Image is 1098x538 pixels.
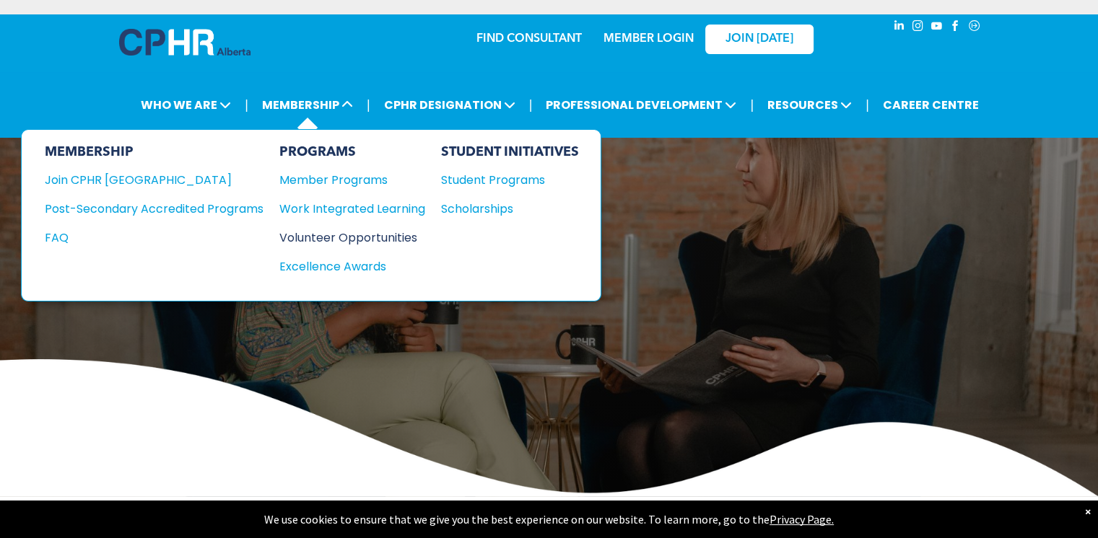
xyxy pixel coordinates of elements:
div: Volunteer Opportunities [279,229,411,247]
a: Excellence Awards [279,257,425,275]
div: Student Programs [441,171,565,189]
div: FAQ [45,229,242,247]
li: | [866,90,869,120]
div: MEMBERSHIP [45,144,263,160]
a: Social network [967,18,982,38]
div: PROGRAMS [279,144,425,160]
a: Join CPHR [GEOGRAPHIC_DATA] [45,171,263,189]
a: youtube [929,18,945,38]
a: MEMBER LOGIN [604,33,694,45]
a: FAQ [45,229,263,247]
a: facebook [948,18,964,38]
a: JOIN [DATE] [705,25,814,54]
a: Member Programs [279,171,425,189]
div: STUDENT INITIATIVES [441,144,579,160]
a: Scholarships [441,200,579,218]
a: CAREER CENTRE [879,92,983,118]
a: Work Integrated Learning [279,200,425,218]
div: Dismiss notification [1085,504,1091,519]
a: instagram [910,18,926,38]
span: RESOURCES [763,92,856,118]
div: Work Integrated Learning [279,200,411,218]
span: PROFESSIONAL DEVELOPMENT [541,92,741,118]
li: | [367,90,370,120]
div: Post-Secondary Accredited Programs [45,200,242,218]
a: linkedin [892,18,907,38]
a: Post-Secondary Accredited Programs [45,200,263,218]
div: Excellence Awards [279,257,411,275]
a: FIND CONSULTANT [476,33,582,45]
a: Volunteer Opportunities [279,229,425,247]
div: Join CPHR [GEOGRAPHIC_DATA] [45,171,242,189]
span: MEMBERSHIP [258,92,357,118]
span: JOIN [DATE] [726,32,793,46]
li: | [245,90,248,120]
li: | [529,90,533,120]
div: Scholarships [441,200,565,218]
li: | [750,90,754,120]
span: CPHR DESIGNATION [380,92,520,118]
a: Student Programs [441,171,579,189]
a: Privacy Page. [770,512,834,526]
img: A blue and white logo for cp alberta [119,29,250,56]
div: Member Programs [279,171,411,189]
span: WHO WE ARE [136,92,235,118]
